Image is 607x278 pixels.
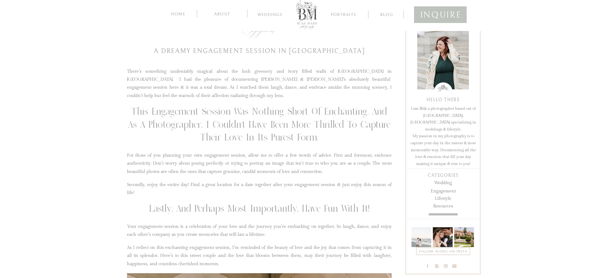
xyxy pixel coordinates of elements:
[127,202,392,215] h2: Lastly, and perhaps most importantly, have fun with it!
[418,96,469,105] h2: hello there
[127,152,392,176] p: For those of you planning your own engagement session, allow me to offer a few words of advice. F...
[418,195,469,200] a: lifestyle
[127,223,392,239] p: Your engagement session is a celebration of your love and the journey you’re embarking on togethe...
[418,187,469,193] a: Engagement
[328,12,359,18] a: Portraits
[418,179,469,184] a: Wedding
[374,11,399,17] a: blog
[127,244,392,268] p: As I reflect on this enchanting engagement session, I’m reminded of the beauty of love and the jo...
[253,12,287,19] a: Weddings
[454,227,474,247] img: I’ve seen a lot of weddings. And if I’ve learned anything, it’s this: the most meaningful, joy-fi...
[418,202,469,208] a: resources
[127,46,392,57] h1: A Dreamy Engagement Session in [GEOGRAPHIC_DATA]
[170,11,187,17] a: home
[127,68,392,100] p: There’s something undeniably magical about the lush greenery and ivory filled walls of [GEOGRAPHI...
[418,172,469,177] h2: categories
[207,11,237,17] a: about
[417,249,469,254] a: follow along on insta
[409,105,478,161] p: I am Bläk a photographer based out of [GEOGRAPHIC_DATA], [GEOGRAPHIC_DATA] specializing in weddin...
[127,105,392,144] h2: This engagement session was nothing short of enchanting. And as a photographer, I couldn’t have b...
[127,181,392,197] p: Secondly, enjoy the entire day! Find a great location for a date together after your engagement s...
[420,7,461,20] a: inquire
[243,15,276,47] a: Engagement
[411,227,431,247] img: Golden skies, soft tides, and love that never gets old 🐚☀️ Between puppy cuddles, editing maratho...
[433,227,453,247] img: No two weddings should look the same because no two couples are the same. Maybe it’s a custom inv...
